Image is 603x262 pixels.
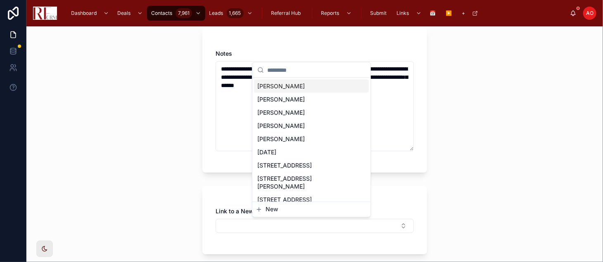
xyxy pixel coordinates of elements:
[257,82,305,90] span: [PERSON_NAME]
[64,4,570,22] div: scrollable content
[257,122,305,130] span: [PERSON_NAME]
[252,78,370,202] div: Suggestions
[209,10,223,17] span: Leads
[370,10,387,17] span: Submit
[267,6,307,21] a: Referral Hub
[442,6,458,21] a: ▶️
[317,6,356,21] a: Reports
[430,10,436,17] span: 📅
[366,6,393,21] a: Submit
[176,8,192,18] div: 7,961
[117,10,131,17] span: Deals
[446,10,452,17] span: ▶️
[397,10,409,17] span: Links
[256,205,367,214] button: New
[257,135,305,143] span: [PERSON_NAME]
[462,10,465,17] span: +
[458,6,482,21] a: +
[257,109,305,117] span: [PERSON_NAME]
[266,205,278,214] span: New
[257,95,305,104] span: [PERSON_NAME]
[67,6,113,21] a: Dashboard
[205,6,257,21] a: Leads1,665
[147,6,205,21] a: Contacts7,961
[113,6,147,21] a: Deals
[257,148,276,156] span: [DATE]
[586,10,594,17] span: AO
[257,196,312,204] span: [STREET_ADDRESS]
[257,175,356,191] span: [STREET_ADDRESS][PERSON_NAME]
[216,208,300,215] span: Link to a New or Existing Lead
[71,10,97,17] span: Dashboard
[227,8,244,18] div: 1,665
[151,10,172,17] span: Contacts
[426,6,442,21] a: 📅
[216,50,232,57] span: Notes
[216,219,414,233] button: Select Button
[321,10,339,17] span: Reports
[33,7,57,20] img: App logo
[393,6,426,21] a: Links
[257,161,312,170] span: [STREET_ADDRESS]
[271,10,301,17] span: Referral Hub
